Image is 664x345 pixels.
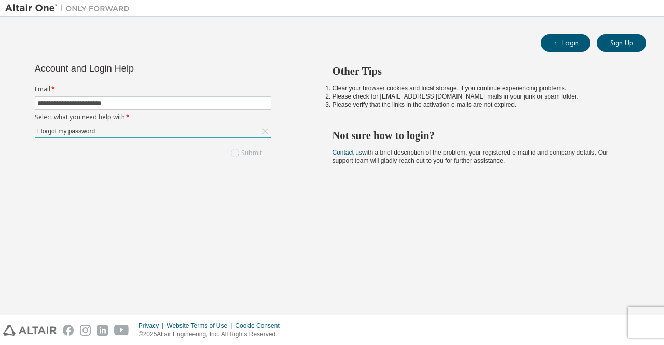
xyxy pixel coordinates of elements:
[36,126,96,137] div: I forgot my password
[35,64,224,73] div: Account and Login Help
[333,149,362,156] a: Contact us
[333,149,608,164] span: with a brief description of the problem, your registered e-mail id and company details. Our suppo...
[35,125,271,137] div: I forgot my password
[333,84,628,92] li: Clear your browser cookies and local storage, if you continue experiencing problems.
[597,34,646,52] button: Sign Up
[5,3,135,13] img: Altair One
[139,322,167,330] div: Privacy
[333,92,628,101] li: Please check for [EMAIL_ADDRESS][DOMAIN_NAME] mails in your junk or spam folder.
[35,85,271,93] label: Email
[97,325,108,336] img: linkedin.svg
[333,129,628,142] h2: Not sure how to login?
[333,64,628,78] h2: Other Tips
[167,322,235,330] div: Website Terms of Use
[114,325,129,336] img: youtube.svg
[3,325,57,336] img: altair_logo.svg
[333,101,628,109] li: Please verify that the links in the activation e-mails are not expired.
[80,325,91,336] img: instagram.svg
[235,322,285,330] div: Cookie Consent
[541,34,590,52] button: Login
[139,330,286,339] p: © 2025 Altair Engineering, Inc. All Rights Reserved.
[35,113,271,121] label: Select what you need help with
[63,325,74,336] img: facebook.svg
